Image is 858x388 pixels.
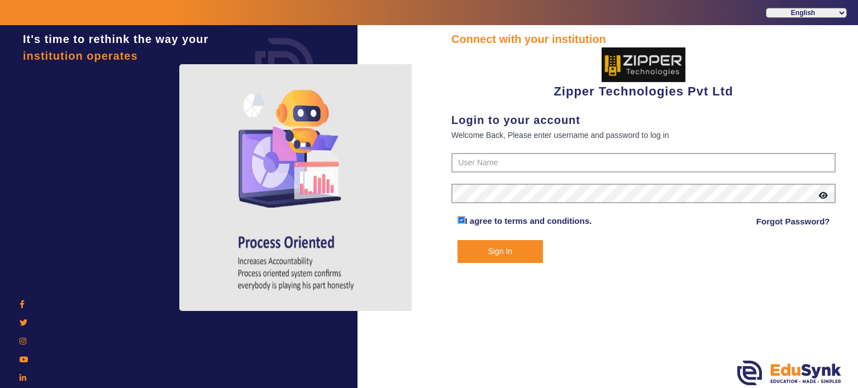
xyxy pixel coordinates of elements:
[23,33,208,45] span: It's time to rethink the way your
[179,64,414,311] img: login4.png
[23,50,138,62] span: institution operates
[756,215,830,228] a: Forgot Password?
[451,47,836,100] div: Zipper Technologies Pvt Ltd
[451,128,836,142] div: Welcome Back, Please enter username and password to log in
[451,112,836,128] div: Login to your account
[451,153,836,173] input: User Name
[465,216,592,226] a: I agree to terms and conditions.
[737,361,841,385] img: edusynk.png
[242,25,326,109] img: login.png
[602,47,685,82] img: 36227e3f-cbf6-4043-b8fc-b5c5f2957d0a
[451,31,836,47] div: Connect with your institution
[457,240,544,263] button: Sign In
